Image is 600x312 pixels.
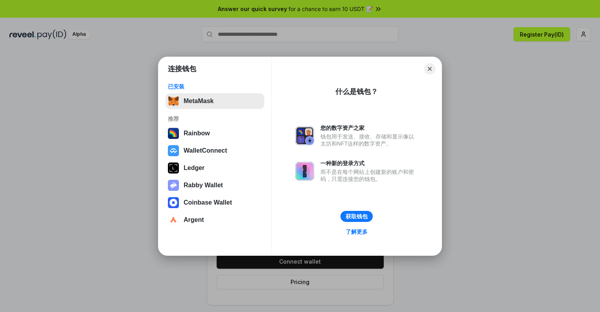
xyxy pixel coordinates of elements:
img: svg+xml,%3Csvg%20width%3D%2228%22%20height%3D%2228%22%20viewBox%3D%220%200%2028%2028%22%20fill%3D... [168,214,179,225]
img: svg+xml,%3Csvg%20xmlns%3D%22http%3A%2F%2Fwww.w3.org%2F2000%2Fsvg%22%20width%3D%2228%22%20height%3... [168,162,179,174]
img: svg+xml,%3Csvg%20fill%3D%22none%22%20height%3D%2233%22%20viewBox%3D%220%200%2035%2033%22%20width%... [168,96,179,107]
button: Coinbase Wallet [166,195,264,210]
div: Argent [184,216,204,223]
button: Close [424,63,435,74]
button: Ledger [166,160,264,176]
div: 什么是钱包？ [335,87,378,96]
div: Coinbase Wallet [184,199,232,206]
img: svg+xml,%3Csvg%20width%3D%22120%22%20height%3D%22120%22%20viewBox%3D%220%200%20120%20120%22%20fil... [168,128,179,139]
div: 已安装 [168,83,262,90]
div: 推荐 [168,115,262,122]
button: Argent [166,212,264,228]
button: Rabby Wallet [166,177,264,193]
div: 而不是在每个网站上创建新的账户和密码，只需连接您的钱包。 [320,168,418,183]
img: svg+xml,%3Csvg%20width%3D%2228%22%20height%3D%2228%22%20viewBox%3D%220%200%2028%2028%22%20fill%3D... [168,145,179,156]
div: Rainbow [184,130,210,137]
div: 获取钱包 [346,213,368,220]
div: MetaMask [184,98,213,105]
div: 了解更多 [346,228,368,235]
button: Rainbow [166,126,264,141]
img: svg+xml,%3Csvg%20width%3D%2228%22%20height%3D%2228%22%20viewBox%3D%220%200%2028%2028%22%20fill%3D... [168,197,179,208]
div: Rabby Wallet [184,182,223,189]
button: 获取钱包 [340,211,373,222]
div: 钱包用于发送、接收、存储和显示像以太坊和NFT这样的数字资产。 [320,133,418,147]
img: svg+xml,%3Csvg%20xmlns%3D%22http%3A%2F%2Fwww.w3.org%2F2000%2Fsvg%22%20fill%3D%22none%22%20viewBox... [168,180,179,191]
img: svg+xml,%3Csvg%20xmlns%3D%22http%3A%2F%2Fwww.w3.org%2F2000%2Fsvg%22%20fill%3D%22none%22%20viewBox... [295,162,314,181]
div: WalletConnect [184,147,227,154]
h1: 连接钱包 [168,64,196,74]
a: 了解更多 [341,227,372,237]
button: WalletConnect [166,143,264,159]
div: 一种新的登录方式 [320,160,418,167]
button: MetaMask [166,93,264,109]
div: Ledger [184,164,204,172]
div: 您的数字资产之家 [320,124,418,131]
img: svg+xml,%3Csvg%20xmlns%3D%22http%3A%2F%2Fwww.w3.org%2F2000%2Fsvg%22%20fill%3D%22none%22%20viewBox... [295,126,314,145]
